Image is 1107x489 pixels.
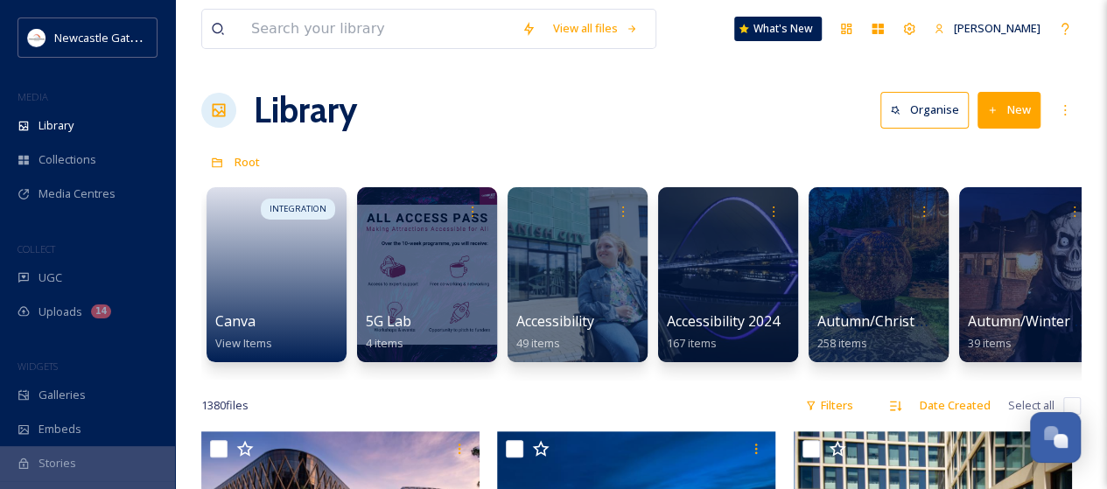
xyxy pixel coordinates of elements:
span: [PERSON_NAME] [954,20,1040,36]
span: Select all [1008,397,1054,414]
span: View Items [215,335,272,351]
span: Autumn/Christmas Campaign 25 [817,311,1031,331]
span: 39 items [968,335,1012,351]
span: 1380 file s [201,397,249,414]
span: 167 items [667,335,717,351]
img: DqD9wEUd_400x400.jpg [28,29,46,46]
a: Autumn/Christmas Campaign 25258 items [817,313,1031,351]
span: 258 items [817,335,867,351]
div: Date Created [911,388,999,423]
a: Accessibility 2024167 items [667,313,780,351]
span: COLLECT [18,242,55,255]
span: Galleries [39,387,86,403]
span: Root [235,154,260,170]
span: 5G Lab [366,311,411,331]
span: Collections [39,151,96,168]
span: MEDIA [18,90,48,103]
span: Uploads [39,304,82,320]
input: Search your library [242,10,513,48]
div: 14 [91,304,111,318]
span: 49 items [516,335,560,351]
a: Root [235,151,260,172]
a: [PERSON_NAME] [925,11,1049,45]
a: View all files [544,11,647,45]
a: INTEGRATIONCanvaView Items [201,178,352,362]
span: INTEGRATION [270,203,326,215]
button: New [977,92,1040,128]
span: Accessibility 2024 [667,311,780,331]
span: Embeds [39,421,81,437]
span: UGC [39,269,62,286]
a: Accessibility49 items [516,313,594,351]
button: Open Chat [1030,412,1081,463]
span: 4 items [366,335,403,351]
span: Newcastle Gateshead Initiative [54,29,215,45]
div: Filters [796,388,862,423]
span: Canva [215,311,256,331]
span: Library [39,117,74,134]
a: What's New [734,17,822,41]
a: 5G Lab4 items [366,313,411,351]
button: Organise [880,92,969,128]
span: Stories [39,455,76,472]
span: Media Centres [39,185,116,202]
span: Accessibility [516,311,594,331]
a: Library [254,84,357,136]
span: WIDGETS [18,360,58,373]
